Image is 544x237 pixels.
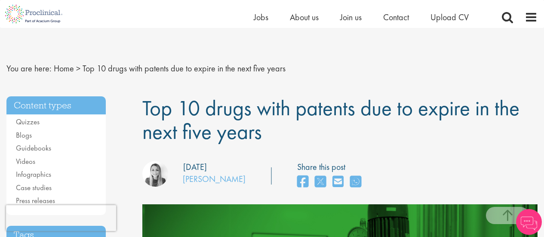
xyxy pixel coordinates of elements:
span: > [76,63,80,74]
a: Contact [383,12,409,23]
img: Hannah Burke [142,161,168,187]
h3: Content types [6,96,106,115]
div: [DATE] [183,161,207,173]
a: Guidebooks [16,143,51,153]
a: Blogs [16,130,32,140]
a: Quizzes [16,117,40,126]
a: share on whats app [350,173,361,191]
a: Case studies [16,183,52,192]
a: Upload CV [430,12,469,23]
a: breadcrumb link [54,63,74,74]
span: Top 10 drugs with patents due to expire in the next five years [142,94,519,145]
a: share on twitter [315,173,326,191]
a: share on facebook [297,173,308,191]
a: About us [290,12,319,23]
label: Share this post [297,161,366,173]
a: Infographics [16,169,51,179]
img: Chatbot [516,209,542,235]
a: Join us [340,12,362,23]
iframe: reCAPTCHA [6,205,116,231]
a: Jobs [254,12,268,23]
a: Press releases [16,196,55,205]
a: share on email [332,173,344,191]
span: Top 10 drugs with patents due to expire in the next five years [83,63,286,74]
span: You are here: [6,63,52,74]
a: Videos [16,157,35,166]
a: [PERSON_NAME] [183,173,246,185]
